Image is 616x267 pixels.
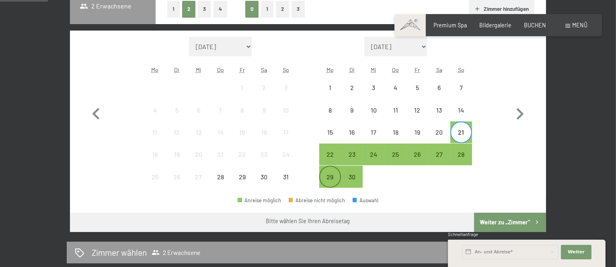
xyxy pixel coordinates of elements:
div: Abreise nicht möglich [166,166,187,187]
div: 30 [342,174,362,194]
div: Abreise nicht möglich [385,99,407,121]
div: Thu Sep 04 2025 [385,77,407,99]
div: Fri Sep 12 2025 [407,99,428,121]
div: Fri Aug 22 2025 [231,144,253,165]
div: Mon Sep 22 2025 [319,144,341,165]
div: Abreise nicht möglich [231,77,253,99]
button: Weiter [561,245,591,259]
div: Tue Sep 09 2025 [341,99,363,121]
div: 5 [407,84,427,105]
div: Thu Aug 14 2025 [209,121,231,143]
div: 13 [189,129,209,149]
div: Anreise möglich [238,198,281,203]
div: Mon Aug 11 2025 [144,121,166,143]
div: Abreise nicht möglich [289,198,345,203]
div: Abreise nicht möglich [166,144,187,165]
div: Sun Aug 10 2025 [275,99,297,121]
div: Abreise nicht möglich [231,121,253,143]
div: Sun Sep 28 2025 [450,144,472,165]
div: Abreise nicht möglich [209,144,231,165]
div: Fri Aug 01 2025 [231,77,253,99]
div: Wed Aug 13 2025 [188,121,209,143]
div: Wed Aug 06 2025 [188,99,209,121]
div: Thu Aug 28 2025 [209,166,231,187]
div: Sun Sep 14 2025 [450,99,472,121]
div: 27 [429,151,449,171]
button: 2 [182,1,195,17]
abbr: Mittwoch [371,66,377,73]
div: Abreise nicht möglich [253,144,275,165]
button: 1 [261,1,273,17]
abbr: Freitag [240,66,245,73]
div: Abreise nicht möglich [319,121,341,143]
div: 3 [363,84,384,105]
div: 20 [429,129,449,149]
div: 23 [342,151,362,171]
div: 26 [166,174,187,194]
abbr: Montag [151,66,158,73]
div: Abreise nicht möglich [275,77,297,99]
div: Abreise nicht möglich [209,99,231,121]
div: Abreise nicht möglich [341,99,363,121]
a: Bildergalerie [479,22,511,29]
div: 21 [210,151,230,171]
div: 19 [407,129,427,149]
div: Mon Sep 08 2025 [319,99,341,121]
div: 27 [189,174,209,194]
div: Abreise nicht möglich [253,99,275,121]
div: Abreise nicht möglich [188,99,209,121]
div: Abreise nicht möglich [144,144,166,165]
div: 6 [429,84,449,105]
div: 2 [342,84,362,105]
div: Abreise möglich [385,144,407,165]
div: 8 [320,107,340,127]
div: 11 [386,107,406,127]
div: Thu Sep 11 2025 [385,99,407,121]
div: 19 [166,151,187,171]
div: 20 [189,151,209,171]
div: 8 [232,107,252,127]
div: Tue Aug 26 2025 [166,166,187,187]
div: Abreise nicht möglich [188,144,209,165]
abbr: Mittwoch [196,66,201,73]
div: Sat Sep 13 2025 [428,99,450,121]
div: Abreise nicht möglich [450,77,472,99]
div: Abreise nicht möglich [319,99,341,121]
div: Mon Aug 04 2025 [144,99,166,121]
button: 2 [276,1,289,17]
div: Thu Aug 21 2025 [209,144,231,165]
div: 25 [386,151,406,171]
div: Abreise nicht möglich [253,166,275,187]
div: 31 [276,174,296,194]
div: Mon Sep 15 2025 [319,121,341,143]
span: Menü [573,22,588,29]
div: Abreise nicht möglich [341,121,363,143]
div: Fri Aug 15 2025 [231,121,253,143]
div: Sat Sep 27 2025 [428,144,450,165]
div: Abreise nicht möglich [209,166,231,187]
div: 7 [210,107,230,127]
div: 29 [232,174,252,194]
div: Abreise nicht möglich [188,121,209,143]
button: 3 [198,1,211,17]
div: Abreise nicht möglich [166,121,187,143]
div: Bitte wählen Sie Ihren Abreisetag [266,217,350,225]
div: Abreise nicht möglich [231,144,253,165]
div: 4 [145,107,165,127]
div: Fri Sep 19 2025 [407,121,428,143]
div: Abreise möglich [319,144,341,165]
div: Fri Aug 29 2025 [231,166,253,187]
div: Abreise nicht möglich [144,166,166,187]
div: 2 [254,84,274,105]
div: Sun Aug 31 2025 [275,166,297,187]
div: Tue Sep 02 2025 [341,77,363,99]
button: 1 [167,1,180,17]
div: 5 [166,107,187,127]
h2: Zimmer wählen [92,246,147,258]
a: BUCHEN [524,22,546,29]
div: 12 [407,107,427,127]
button: 3 [292,1,305,17]
abbr: Samstag [436,66,442,73]
div: 17 [276,129,296,149]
